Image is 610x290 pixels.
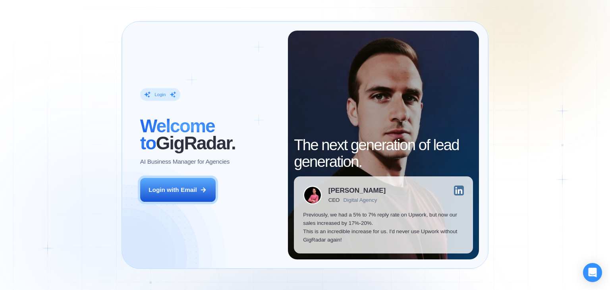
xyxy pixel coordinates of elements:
p: AI Business Manager for Agencies [140,157,230,166]
div: [PERSON_NAME] [328,187,386,194]
span: Welcome to [140,116,215,153]
div: Login with Email [149,186,197,194]
div: Digital Agency [344,197,377,203]
div: CEO [328,197,340,203]
button: Login with Email [140,178,216,202]
p: Previously, we had a 5% to 7% reply rate on Upwork, but now our sales increased by 17%-20%. This ... [303,211,464,244]
h2: ‍ GigRadar. [140,118,279,151]
div: Login [154,92,166,98]
div: Open Intercom Messenger [583,263,602,282]
h2: The next generation of lead generation. [294,137,473,170]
